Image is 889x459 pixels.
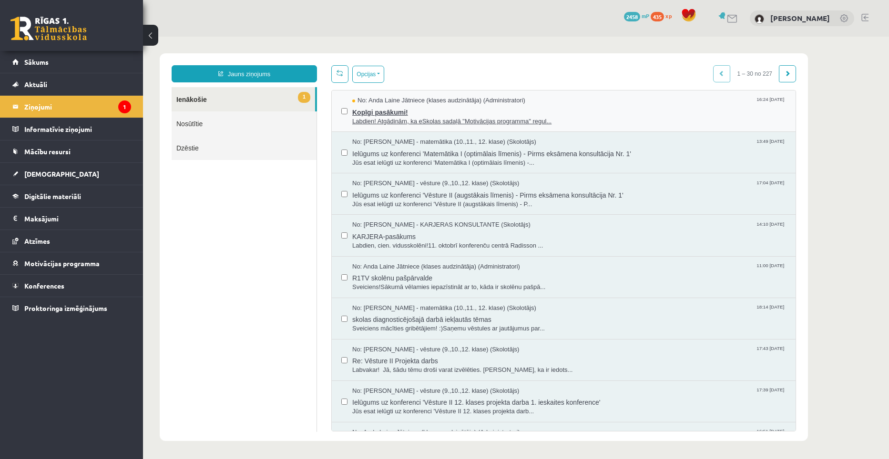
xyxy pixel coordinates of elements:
span: No: [PERSON_NAME] - vēsture (9.,10.,12. klase) (Skolotājs) [209,142,376,151]
legend: Informatīvie ziņojumi [24,118,131,140]
span: Mācību resursi [24,147,71,156]
span: Proktoringa izmēģinājums [24,304,107,312]
a: [DEMOGRAPHIC_DATA] [12,163,131,185]
a: No: [PERSON_NAME] - matemātika (10.,11., 12. klase) (Skolotājs) 13:49 [DATE] Ielūgums uz konferen... [209,101,643,130]
a: No: Anda Laine Jātniece (klases audzinātāja) (Administratori) 16:24 [DATE] Kopīgi pasākumi! Labdi... [209,60,643,89]
a: No: Anda Laine Jātniece (klases audzinātāja) (Administratori) 16:51 [DATE] [209,391,643,421]
span: Ielūgums uz konferenci 'Matemātika I (optimālais līmenis) - Pirms eksāmena konsultācija Nr. 1' [209,110,643,122]
span: No: [PERSON_NAME] - matemātika (10.,11., 12. klase) (Skolotājs) [209,267,393,276]
legend: Maksājumi [24,208,131,229]
a: Informatīvie ziņojumi [12,118,131,140]
span: 18:14 [DATE] [612,267,643,274]
span: No: Anda Laine Jātniece (klases audzinātāja) (Administratori) [209,60,382,69]
a: Sākums [12,51,131,73]
span: Sākums [24,58,49,66]
a: Rīgas 1. Tālmācības vidusskola [10,17,87,40]
span: Sveiciens!Sākumā vēlamies iepazīstināt ar to, kāda ir skolēnu pašpā... [209,246,643,255]
span: Atzīmes [24,237,50,245]
legend: Ziņojumi [24,96,131,118]
span: Jūs esat ielūgti uz konferenci 'Vēsture II 12. klases projekta darb... [209,370,643,379]
span: No: [PERSON_NAME] - KARJERAS KONSULTANTE (Skolotājs) [209,184,388,193]
a: No: [PERSON_NAME] - vēsture (9.,10.,12. klase) (Skolotājs) 17:43 [DATE] Re: Vēsture II Projekta d... [209,309,643,338]
span: 17:43 [DATE] [612,309,643,316]
span: Labdien! Atgādinām, ka eSkolas sadaļā "Motivācijas programma" regul... [209,80,643,90]
a: No: [PERSON_NAME] - KARJERAS KONSULTANTE (Skolotājs) 14:10 [DATE] KARJERA-pasākums Labdien, cien.... [209,184,643,213]
span: 16:51 [DATE] [612,391,643,399]
span: Ielūgums uz konferenci 'Vēsture II (augstākais līmenis) - Pirms eksāmena konsultācija Nr. 1' [209,151,643,163]
span: 14:10 [DATE] [612,184,643,191]
a: Mācību resursi [12,140,131,162]
span: 435 [651,12,664,21]
span: mP [642,12,649,20]
a: Digitālie materiāli [12,185,131,207]
button: Opcijas [209,29,241,46]
a: [PERSON_NAME] [770,13,830,23]
span: Jūs esat ielūgti uz konferenci 'Matemātika I (optimālais līmenis) -... [209,122,643,131]
span: 11:00 [DATE] [612,226,643,233]
a: Proktoringa izmēģinājums [12,297,131,319]
a: No: Anda Laine Jātniece (klases audzinātāja) (Administratori) 11:00 [DATE] R1TV skolēnu pašpārval... [209,226,643,255]
a: Maksājumi [12,208,131,229]
span: Aktuāli [24,80,47,89]
span: Re: Vēsture II Projekta darbs [209,317,643,329]
span: Labdien, cien. vidusskolēni!11. oktobrī konferenču centrā Radisson ... [209,205,643,214]
span: No: Anda Laine Jātniece (klases audzinātāja) (Administratori) [209,226,377,235]
a: 2458 mP [624,12,649,20]
span: KARJERA-pasākums [209,193,643,205]
span: No: Anda Laine Jātniece (klases audzinātāja) (Administratori) [209,391,377,400]
a: Atzīmes [12,230,131,252]
a: No: [PERSON_NAME] - vēsture (9.,10.,12. klase) (Skolotājs) 17:04 [DATE] Ielūgums uz konferenci 'V... [209,142,643,172]
span: 17:39 [DATE] [612,350,643,357]
span: Motivācijas programma [24,259,100,268]
span: Ielūgums uz konferenci 'Vēsture II 12. klases projekta darba 1. ieskaites konference' [209,359,643,370]
span: 13:49 [DATE] [612,101,643,108]
span: [DEMOGRAPHIC_DATA] [24,170,99,178]
span: xp [665,12,672,20]
img: Edvards Pavļenko [755,14,764,24]
span: skolas diagnosticējošajā darbā iekļautās tēmas [209,276,643,288]
a: Nosūtītie [29,75,174,99]
span: 16:24 [DATE] [612,60,643,67]
a: Jauns ziņojums [29,29,174,46]
a: 435 xp [651,12,676,20]
span: 2458 [624,12,640,21]
a: No: [PERSON_NAME] - vēsture (9.,10.,12. klase) (Skolotājs) 17:39 [DATE] Ielūgums uz konferenci 'V... [209,350,643,379]
a: Konferences [12,275,131,297]
span: Konferences [24,281,64,290]
a: Ziņojumi1 [12,96,131,118]
span: No: [PERSON_NAME] - vēsture (9.,10.,12. klase) (Skolotājs) [209,350,376,359]
span: 17:04 [DATE] [612,142,643,150]
a: 1Ienākošie [29,50,172,75]
span: 1 [155,55,167,66]
span: Jūs esat ielūgti uz konferenci 'Vēsture II (augstākais līmenis) - P... [209,163,643,172]
span: Labvakar! Jā, šādu tēmu droši varat izvēlēties. [PERSON_NAME], ka ir iedots... [209,329,643,338]
span: No: [PERSON_NAME] - matemātika (10.,11., 12. klase) (Skolotājs) [209,101,393,110]
span: Sveiciens mācīties gribētājiem! :)Saņemu vēstules ar jautājumus par... [209,288,643,297]
i: 1 [118,100,131,113]
span: 1 – 30 no 227 [587,29,636,46]
span: No: [PERSON_NAME] - vēsture (9.,10.,12. klase) (Skolotājs) [209,309,376,318]
a: Motivācijas programma [12,252,131,274]
a: Aktuāli [12,73,131,95]
a: Dzēstie [29,99,174,123]
span: Kopīgi pasākumi! [209,69,643,80]
a: No: [PERSON_NAME] - matemātika (10.,11., 12. klase) (Skolotājs) 18:14 [DATE] skolas diagnosticējo... [209,267,643,297]
span: R1TV skolēnu pašpārvalde [209,234,643,246]
span: Digitālie materiāli [24,192,81,200]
